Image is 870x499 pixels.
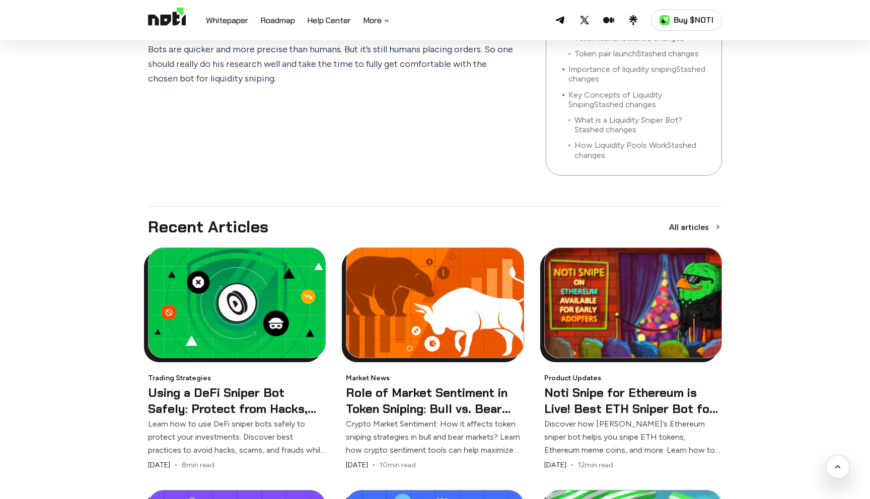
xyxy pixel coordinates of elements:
span: 10 min read [380,461,416,470]
a: What is a Liquidity Sniper Bot?Stashed changes [574,115,705,134]
a: Trading Strategies [148,374,211,383]
a: Token pair launchStashed changes [574,49,699,58]
a: How Liquidity Pools WorkStashed changes [574,141,705,160]
a: Market News [346,374,390,383]
p: Learn how to use DeFi sniper bots safely to protect your investments. Discover best practices to ... [148,418,326,457]
p: As a final thought, it’s silly to go against technology when it’s an order of magnitude better th... [148,13,516,86]
a: Using a DeFi Sniper Bot Safely: Protect from Hacks, Scams and Frauds [148,385,326,416]
p: Discover how [PERSON_NAME]’s Ethereum sniper bot helps you snipe ETH tokens, Ethereum meme coins,... [544,418,722,457]
img: Noti Snipe for Ethereum is Live! Best ETH Sniper Bot for Tokens & Meme Coins image [545,248,721,358]
span: 12 min read [578,461,613,470]
a: Product Updates [544,374,601,383]
a: Role of Market Sentiment in Token Sniping: Bull vs. Bear Market Dynamics [346,385,524,416]
span: 8 min read [182,461,214,470]
img: Logo [148,8,186,33]
a: Whitepaper [206,15,248,28]
img: Role of Market Sentiment in Token Sniping: Bull vs. Bear Market Dynamics image [346,248,523,358]
time: [DATE] [346,461,368,470]
a: Key Concepts of Liquidity SnipingStashed changes [568,90,705,109]
a: Importance of liquidity snipingStashed changes [568,64,705,84]
time: [DATE] [544,461,566,470]
a: Noti Snipe for Ethereum is Live! Best ETH Sniper Bot for Tokens & Meme Coins [544,385,722,416]
img: Using a DeFi Sniper Bot Safely: Protect from Hacks, Scams and Frauds image [149,248,325,358]
p: Crypto Market Sentiment: How it affects token sniping strategies in bull and bear markets? Learn ... [346,418,524,457]
a: Buy $NOTI [651,10,722,31]
a: Help Center [307,15,351,28]
time: [DATE] [148,461,170,470]
a: All articles [669,219,722,236]
a: Roadmap [260,15,295,28]
button: More [363,15,391,27]
h3: Recent Articles [148,219,268,236]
